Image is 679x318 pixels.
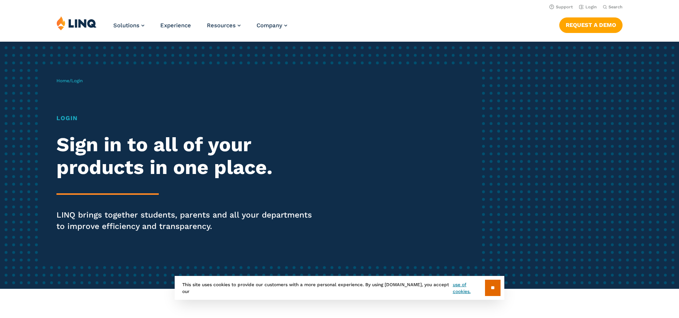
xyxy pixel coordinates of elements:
[113,22,144,29] a: Solutions
[609,5,623,9] span: Search
[559,16,623,33] nav: Button Navigation
[56,133,318,179] h2: Sign in to all of your products in one place.
[257,22,287,29] a: Company
[579,5,597,9] a: Login
[56,16,97,30] img: LINQ | K‑12 Software
[56,114,318,123] h1: Login
[257,22,282,29] span: Company
[175,276,504,300] div: This site uses cookies to provide our customers with a more personal experience. By using [DOMAIN...
[71,78,83,83] span: Login
[603,4,623,10] button: Open Search Bar
[160,22,191,29] a: Experience
[207,22,236,29] span: Resources
[113,22,139,29] span: Solutions
[207,22,241,29] a: Resources
[56,78,83,83] span: /
[56,209,318,232] p: LINQ brings together students, parents and all your departments to improve efficiency and transpa...
[453,281,485,295] a: use of cookies.
[549,5,573,9] a: Support
[56,78,69,83] a: Home
[113,16,287,41] nav: Primary Navigation
[559,17,623,33] a: Request a Demo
